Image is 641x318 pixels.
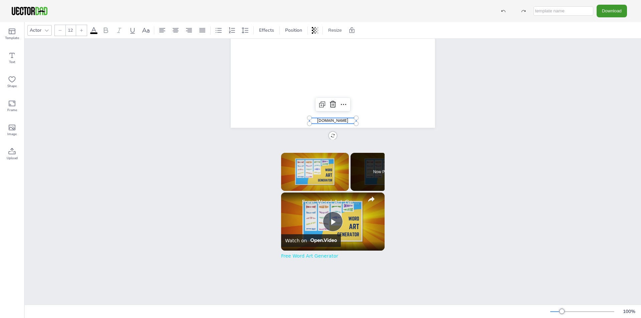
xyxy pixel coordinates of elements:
div: Actor [28,26,43,35]
span: Image [7,131,17,137]
div: 100 % [621,308,637,315]
span: Text [9,59,15,65]
button: Play Video [323,212,343,232]
a: Watch on Open.Video [281,234,341,247]
a: channel logo [285,197,298,210]
span: Position [284,27,303,33]
a: Free Word Art Generator [281,253,338,259]
div: Video Player [281,153,349,191]
span: Effects [258,27,275,33]
span: Upload [7,155,18,161]
input: template name [533,6,593,16]
span: [DOMAIN_NAME] [317,118,348,123]
img: Video channel logo [308,238,337,243]
button: Download [597,5,627,17]
span: Now Playing [373,170,396,174]
button: share [365,193,377,205]
img: video of: Free Word Art Generator [281,193,385,251]
button: Resize [326,25,345,36]
span: Shape [7,83,17,89]
span: Frame [7,107,17,113]
div: Watch on [285,238,307,243]
div: Video Player [281,193,385,251]
a: Free Word Art Generator [302,199,362,206]
span: Template [5,35,19,41]
img: VectorDad-1.png [11,6,48,16]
